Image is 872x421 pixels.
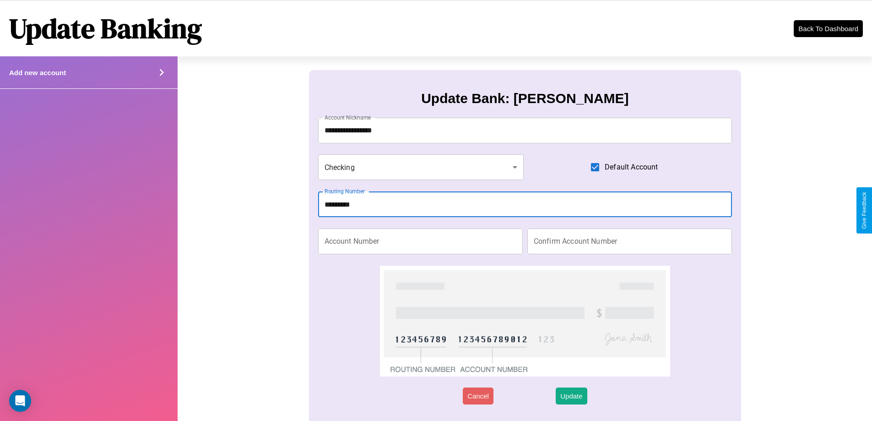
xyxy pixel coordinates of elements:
h3: Update Bank: [PERSON_NAME] [421,91,628,106]
div: Give Feedback [861,192,867,229]
label: Account Nickname [325,114,371,121]
button: Cancel [463,388,493,405]
h1: Update Banking [9,10,202,47]
span: Default Account [605,162,658,173]
button: Update [556,388,587,405]
button: Back To Dashboard [794,20,863,37]
div: Checking [318,154,524,180]
div: Open Intercom Messenger [9,390,31,412]
label: Routing Number [325,187,365,195]
h4: Add new account [9,69,66,77]
img: check [380,266,670,377]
